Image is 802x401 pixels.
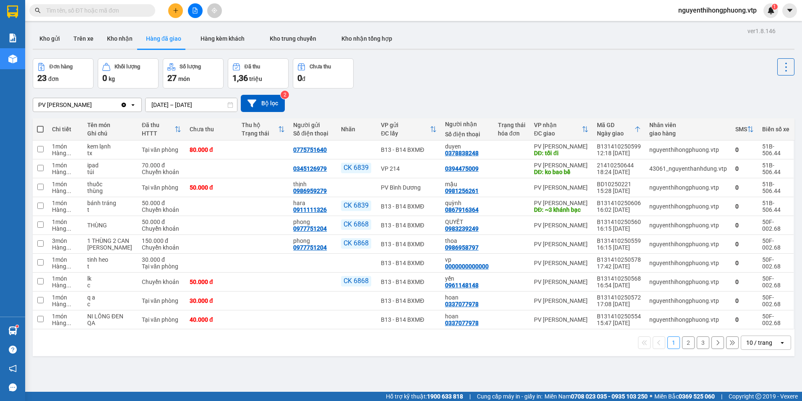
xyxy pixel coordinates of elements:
[87,122,133,128] div: Tên món
[649,316,727,323] div: nguyenthihongphuong.vtp
[650,395,652,398] span: ⚪️
[190,146,233,153] div: 80.000 đ
[779,339,786,346] svg: open
[130,102,136,108] svg: open
[142,219,181,225] div: 50.000 đ
[649,222,727,229] div: nguyenthihongphuong.vtp
[782,3,797,18] button: caret-down
[87,206,133,213] div: t
[281,91,289,99] sup: 2
[762,219,789,232] div: 50F-002.68
[293,200,333,206] div: hara
[445,237,490,244] div: thoa
[87,282,133,289] div: c
[293,244,327,251] div: 0977751204
[163,58,224,89] button: Số lượng27món
[142,200,181,206] div: 50.000 đ
[735,260,754,266] div: 0
[445,165,479,172] div: 0394475009
[207,3,222,18] button: aim
[120,102,127,108] svg: Clear value
[249,76,262,82] span: triệu
[735,241,754,247] div: 0
[293,237,333,244] div: phong
[762,200,789,213] div: 51B-506.44
[445,256,490,263] div: vp
[597,225,641,232] div: 16:15 [DATE]
[173,8,179,13] span: plus
[242,130,279,137] div: Trạng thái
[341,163,371,173] div: CK 6839
[767,7,775,14] img: icon-new-feature
[67,29,100,49] button: Trên xe
[52,244,79,251] div: Hàng thông thường
[772,4,778,10] sup: 1
[87,143,133,150] div: kem lạnh
[597,130,634,137] div: Ngày giao
[381,297,437,304] div: B13 - B14 BXMĐ
[52,313,79,320] div: 1 món
[534,184,588,191] div: PV [PERSON_NAME]
[649,297,727,304] div: nguyenthihongphuong.vtp
[188,3,203,18] button: file-add
[597,181,641,187] div: BD10250221
[597,244,641,251] div: 16:15 [DATE]
[498,122,526,128] div: Trạng thái
[534,222,588,229] div: PV [PERSON_NAME]
[445,187,479,194] div: 0981256261
[142,316,181,323] div: Tại văn phòng
[762,313,789,326] div: 50F-002.68
[100,29,139,49] button: Kho nhận
[381,122,430,128] div: VP gửi
[190,126,233,133] div: Chưa thu
[735,297,754,304] div: 0
[52,126,79,133] div: Chi tiết
[66,282,71,289] span: ...
[477,392,542,401] span: Cung cấp máy in - giấy in:
[381,184,437,191] div: PV Bình Dương
[87,200,133,206] div: bánh tráng
[52,237,79,244] div: 3 món
[138,118,185,141] th: Toggle SortBy
[735,146,754,153] div: 0
[52,219,79,225] div: 1 món
[242,122,279,128] div: Thu hộ
[445,313,490,320] div: hoan
[762,126,789,133] div: Biển số xe
[52,150,79,156] div: Hàng thông thường
[142,225,181,232] div: Chuyển khoản
[52,256,79,263] div: 1 món
[142,184,181,191] div: Tại văn phòng
[16,325,18,328] sup: 1
[52,320,79,326] div: Hàng thông thường
[245,64,260,70] div: Đã thu
[445,150,479,156] div: 0378838248
[52,301,79,307] div: Hàng thông thường
[293,122,333,128] div: Người gửi
[228,58,289,89] button: Đã thu1,36 triệu
[597,256,641,263] div: B131410250578
[381,222,437,229] div: B13 - B14 BXMĐ
[87,237,133,244] div: 1 THÙNG 2 CAN
[672,5,763,16] span: nguyenthihongphuong.vtp
[52,206,79,213] div: Hàng thông thường
[87,256,133,263] div: tinh heo
[534,130,582,137] div: ĐC giao
[445,181,490,187] div: mậu
[8,55,17,63] img: warehouse-icon
[735,126,747,133] div: SMS
[534,241,588,247] div: PV [PERSON_NAME]
[649,203,727,210] div: nguyenthihongphuong.vtp
[597,162,641,169] div: 21410250644
[35,8,41,13] span: search
[142,237,181,244] div: 150.000 đ
[786,7,794,14] span: caret-down
[87,313,133,320] div: NI LÔNG ĐEN
[597,143,641,150] div: B131410250599
[534,206,588,213] div: DĐ: ~3 khánh bạc
[762,181,789,194] div: 51B-506.44
[445,200,490,206] div: quỳnh
[232,73,248,83] span: 1,36
[142,263,181,270] div: Tại văn phòng
[142,244,181,251] div: Chuyển khoản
